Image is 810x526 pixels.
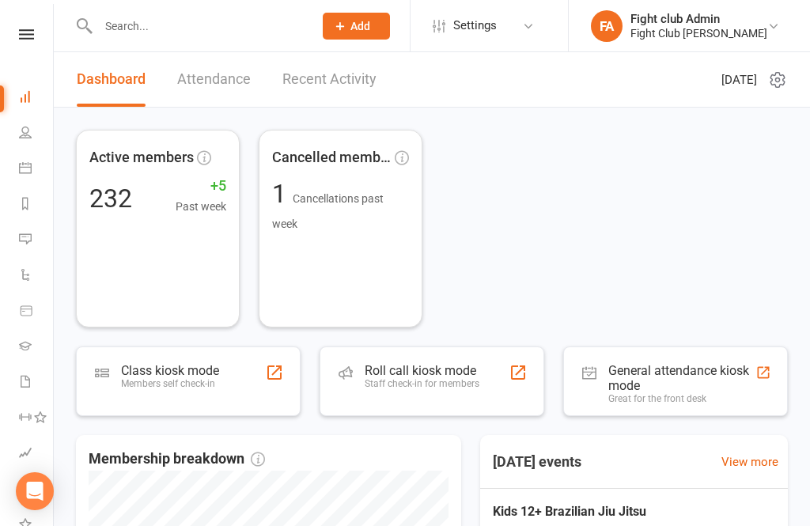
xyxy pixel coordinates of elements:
[89,146,194,169] span: Active members
[630,12,767,26] div: Fight club Admin
[19,437,55,472] a: Assessments
[282,52,377,107] a: Recent Activity
[176,175,226,198] span: +5
[591,10,623,42] div: FA
[121,363,219,378] div: Class kiosk mode
[630,26,767,40] div: Fight Club [PERSON_NAME]
[453,8,497,44] span: Settings
[323,13,390,40] button: Add
[19,81,55,116] a: Dashboard
[350,20,370,32] span: Add
[89,448,265,471] span: Membership breakdown
[77,52,146,107] a: Dashboard
[480,448,594,476] h3: [DATE] events
[19,152,55,187] a: Calendar
[93,15,302,37] input: Search...
[19,116,55,152] a: People
[608,363,755,393] div: General attendance kiosk mode
[272,179,293,209] span: 1
[121,378,219,389] div: Members self check-in
[493,501,696,522] span: Kids 12+ Brazilian Jiu Jitsu
[176,198,226,215] span: Past week
[16,472,54,510] div: Open Intercom Messenger
[365,363,479,378] div: Roll call kiosk mode
[272,146,392,169] span: Cancelled members
[89,186,132,211] div: 232
[19,187,55,223] a: Reports
[721,452,778,471] a: View more
[272,192,384,230] span: Cancellations past week
[177,52,251,107] a: Attendance
[721,70,757,89] span: [DATE]
[608,393,755,404] div: Great for the front desk
[365,378,479,389] div: Staff check-in for members
[19,294,55,330] a: Product Sales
